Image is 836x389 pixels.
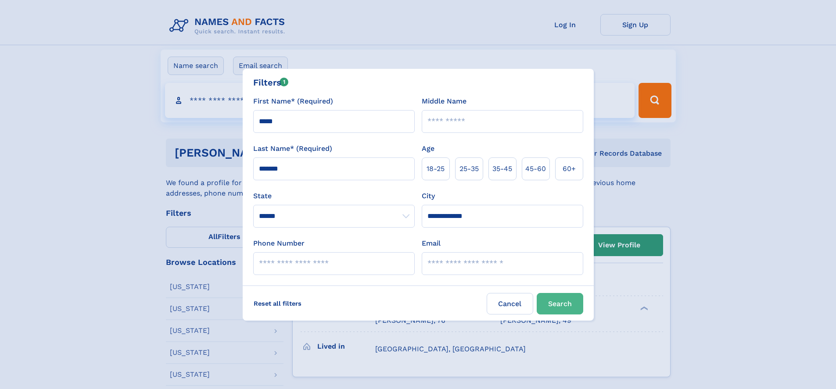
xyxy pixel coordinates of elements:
label: Last Name* (Required) [253,143,332,154]
label: Age [422,143,434,154]
label: First Name* (Required) [253,96,333,107]
span: 35‑45 [492,164,512,174]
label: Email [422,238,441,249]
label: Cancel [487,293,533,314]
label: Reset all filters [248,293,307,314]
span: 60+ [563,164,576,174]
div: Filters [253,76,289,89]
button: Search [537,293,583,314]
span: 18‑25 [427,164,445,174]
span: 45‑60 [525,164,546,174]
label: State [253,191,415,201]
label: Middle Name [422,96,466,107]
label: Phone Number [253,238,305,249]
label: City [422,191,435,201]
span: 25‑35 [459,164,479,174]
